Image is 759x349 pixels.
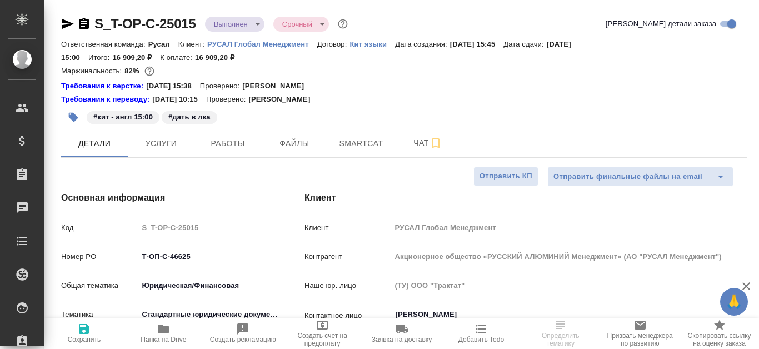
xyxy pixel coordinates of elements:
[686,332,752,347] span: Скопировать ссылку на оценку заказа
[207,40,317,48] p: РУСАЛ Глобал Менеджмент
[211,19,251,29] button: Выполнен
[146,81,200,92] p: [DATE] 15:38
[61,17,74,31] button: Скопировать ссылку для ЯМессенджера
[61,280,138,291] p: Общая тематика
[336,17,350,31] button: Доп статусы указывают на важность/срочность заказа
[283,318,362,349] button: Создать счет на предоплату
[304,222,391,233] p: Клиент
[273,17,329,32] div: Выполнен
[607,332,673,347] span: Призвать менеджера по развитию
[61,94,152,105] a: Требования к переводу:
[473,167,538,186] button: Отправить КП
[334,137,388,151] span: Smartcat
[242,81,312,92] p: [PERSON_NAME]
[141,336,186,343] span: Папка на Drive
[160,53,195,62] p: К оплате:
[553,171,702,183] span: Отправить финальные файлы на email
[61,105,86,129] button: Добавить тэг
[200,81,243,92] p: Проверено:
[349,40,395,48] p: Кит языки
[195,53,243,62] p: 16 909,20 ₽
[207,39,317,48] a: РУСАЛ Глобал Менеджмент
[61,251,138,262] p: Номер PO
[161,112,218,121] span: дать в лка
[304,251,391,262] p: Контрагент
[93,112,153,123] p: #кит - англ 15:00
[152,94,206,105] p: [DATE] 10:15
[112,53,160,62] p: 16 909,20 ₽
[61,191,260,205] h4: Основная информация
[720,288,748,316] button: 🙏
[134,137,188,151] span: Услуги
[138,305,292,324] div: Стандартные юридические документы, договоры, уставы
[44,318,124,349] button: Сохранить
[362,318,442,349] button: Заявка на доставку
[178,40,207,48] p: Клиент:
[148,40,178,48] p: Русал
[600,318,680,349] button: Призвать менеджера по развитию
[124,318,203,349] button: Папка на Drive
[304,280,391,291] p: Наше юр. лицо
[547,167,733,187] div: split button
[268,137,321,151] span: Файлы
[279,19,316,29] button: Срочный
[458,336,504,343] span: Добавить Todo
[68,336,101,343] span: Сохранить
[304,191,747,205] h4: Клиент
[527,332,593,347] span: Определить тематику
[61,40,148,48] p: Ответственная команда:
[61,81,146,92] div: Нажми, чтобы открыть папку с инструкцией
[680,318,759,349] button: Скопировать ссылку на оценку заказа
[142,64,157,78] button: 2558.00 RUB;
[206,94,249,105] p: Проверено:
[317,40,350,48] p: Договор:
[450,40,504,48] p: [DATE] 15:45
[521,318,600,349] button: Определить тематику
[203,318,283,349] button: Создать рекламацию
[606,18,716,29] span: [PERSON_NAME] детали заказа
[372,336,432,343] span: Заявка на доставку
[61,222,138,233] p: Код
[210,336,276,343] span: Создать рекламацию
[429,137,442,150] svg: Подписаться
[61,94,152,105] div: Нажми, чтобы открыть папку с инструкцией
[441,318,521,349] button: Добавить Todo
[94,16,196,31] a: S_T-OP-C-25015
[503,40,546,48] p: Дата сдачи:
[205,17,264,32] div: Выполнен
[725,290,743,313] span: 🙏
[349,39,395,48] a: Кит языки
[138,220,292,236] input: Пустое поле
[248,94,318,105] p: [PERSON_NAME]
[547,167,708,187] button: Отправить финальные файлы на email
[61,309,138,320] p: Тематика
[395,40,450,48] p: Дата создания:
[168,112,211,123] p: #дать в лка
[88,53,112,62] p: Итого:
[138,248,292,265] input: ✎ Введи что-нибудь
[480,170,532,183] span: Отправить КП
[124,67,142,75] p: 82%
[304,310,391,321] p: Контактное лицо
[201,137,254,151] span: Работы
[401,136,455,150] span: Чат
[61,81,146,92] a: Требования к верстке:
[61,67,124,75] p: Маржинальность:
[86,112,161,121] span: кит - англ 15:00
[289,332,356,347] span: Создать счет на предоплату
[68,137,121,151] span: Детали
[138,276,292,295] div: Юридическая/Финансовая
[77,17,91,31] button: Скопировать ссылку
